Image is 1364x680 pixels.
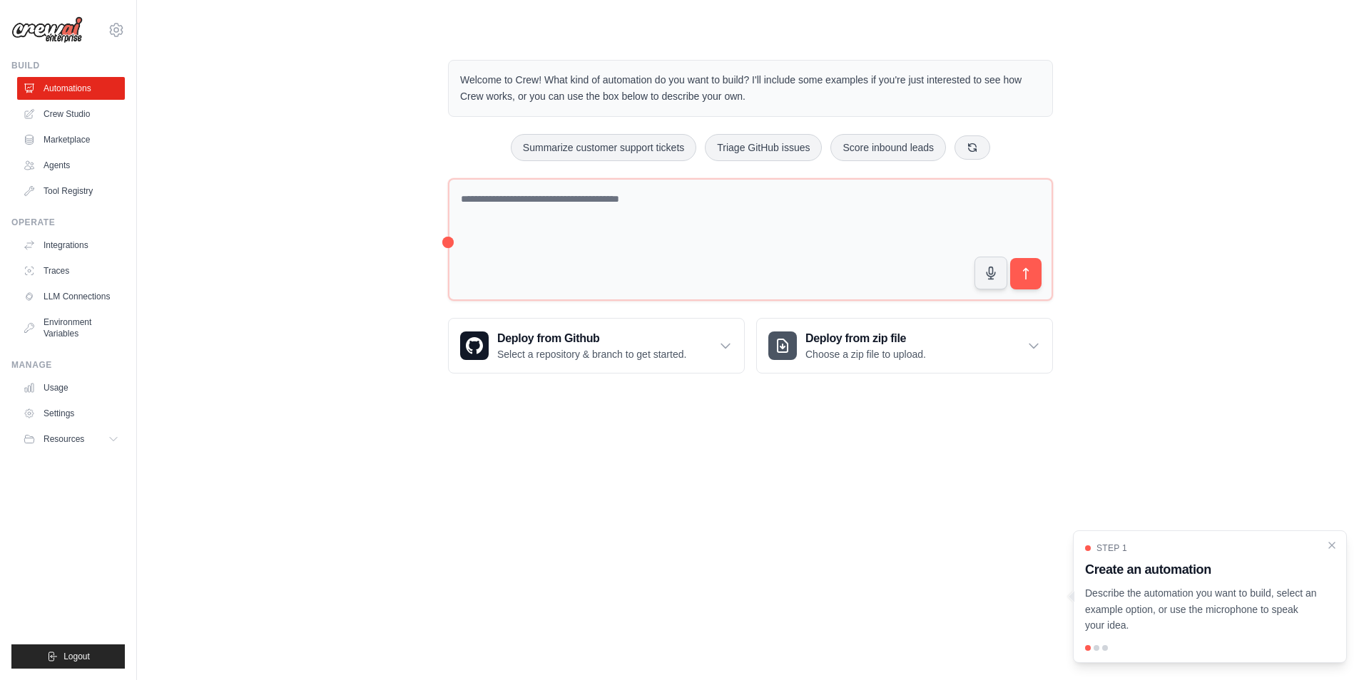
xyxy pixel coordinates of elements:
span: Logout [63,651,90,662]
p: Choose a zip file to upload. [805,347,926,361]
img: Logo [11,16,83,43]
a: Tool Registry [17,180,125,202]
a: Usage [17,376,125,399]
button: Triage GitHub issues [705,134,822,161]
a: Marketplace [17,128,125,151]
a: Settings [17,402,125,425]
h3: Deploy from Github [497,330,686,347]
a: Environment Variables [17,311,125,345]
button: Resources [17,428,125,450]
button: Summarize customer support tickets [511,134,696,161]
span: Step 1 [1096,542,1127,554]
button: Close walkthrough [1326,540,1338,551]
a: Automations [17,77,125,100]
h3: Create an automation [1085,560,1318,579]
h3: Deploy from zip file [805,330,926,347]
a: Traces [17,259,125,282]
span: Resources [44,433,84,445]
a: Crew Studio [17,103,125,125]
p: Describe the automation you want to build, select an example option, or use the microphone to spe... [1085,585,1318,634]
div: Operate [11,217,125,228]
div: Manage [11,359,125,371]
p: Select a repository & branch to get started. [497,347,686,361]
button: Score inbound leads [830,134,946,161]
a: Agents [17,154,125,177]
a: LLM Connections [17,285,125,308]
a: Integrations [17,234,125,257]
button: Logout [11,644,125,669]
p: Welcome to Crew! What kind of automation do you want to build? I'll include some examples if you'... [460,72,1041,105]
div: Build [11,60,125,71]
